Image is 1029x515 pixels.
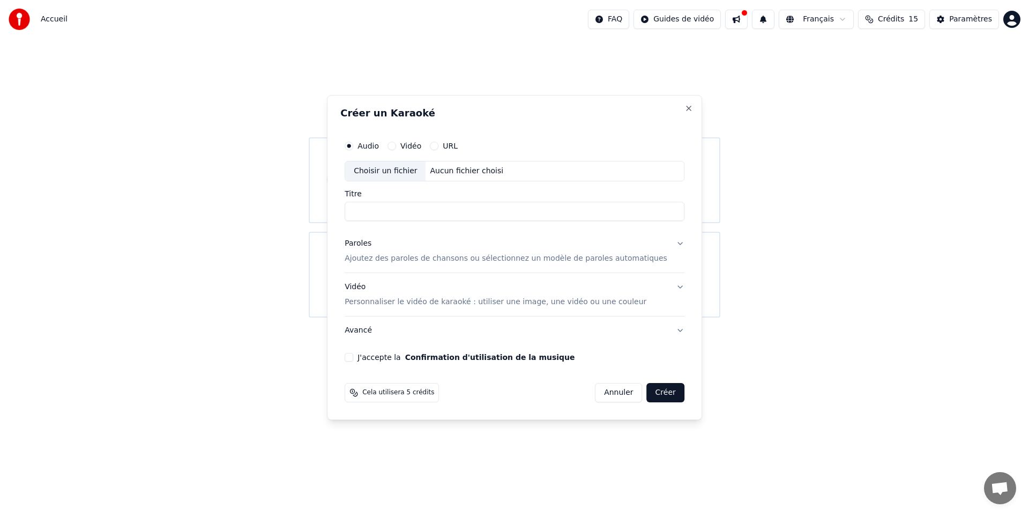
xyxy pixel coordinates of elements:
[345,282,646,307] div: Vidéo
[647,383,684,402] button: Créer
[400,142,421,150] label: Vidéo
[345,297,646,307] p: Personnaliser le vidéo de karaoké : utiliser une image, une vidéo ou une couleur
[340,108,689,118] h2: Créer un Karaoké
[405,354,575,361] button: J'accepte la
[345,253,667,264] p: Ajoutez des paroles de chansons ou sélectionnez un modèle de paroles automatiques
[345,190,684,197] label: Titre
[443,142,458,150] label: URL
[345,273,684,316] button: VidéoPersonnaliser le vidéo de karaoké : utiliser une image, une vidéo ou une couleur
[362,388,434,397] span: Cela utilisera 5 crédits
[345,161,426,181] div: Choisir un fichier
[426,166,508,176] div: Aucun fichier choisi
[345,238,371,249] div: Paroles
[357,354,575,361] label: J'accepte la
[345,230,684,273] button: ParolesAjoutez des paroles de chansons ou sélectionnez un modèle de paroles automatiques
[345,317,684,344] button: Avancé
[595,383,642,402] button: Annuler
[357,142,379,150] label: Audio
